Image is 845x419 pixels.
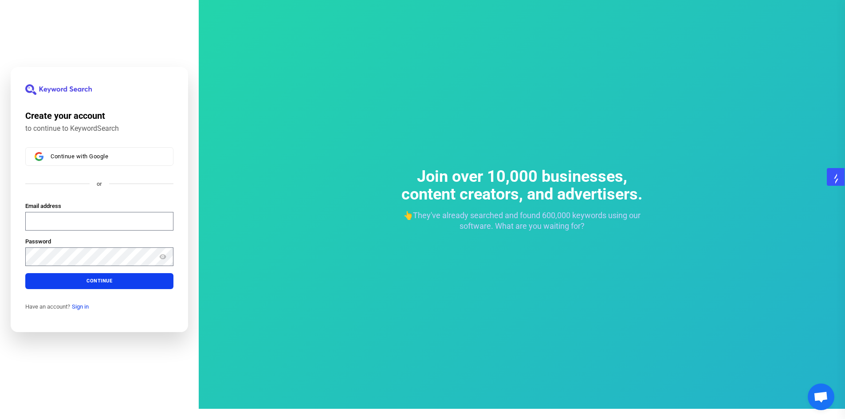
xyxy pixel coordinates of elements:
[51,153,108,160] span: Continue with Google
[157,251,168,262] button: Show password
[387,210,657,231] p: 👆They've already searched and found 600,000 keywords using our software. What are you waiting for?
[808,384,834,410] a: Open chat
[25,124,173,133] p: to continue to KeywordSearch
[97,180,102,188] p: or
[25,273,173,289] button: Continue
[25,147,173,166] button: Sign in with GoogleContinue with Google
[25,84,92,95] img: KeywordSearch
[25,303,70,310] span: Have an account?
[387,168,657,185] span: Join over 10,000 businesses,
[72,303,89,310] a: Sign in
[833,173,839,184] img: salesgear logo
[25,202,61,210] label: Email address
[25,109,173,122] h1: Create your account
[35,152,43,161] img: Sign in with Google
[387,185,657,203] span: content creators, and advertisers.
[25,237,51,245] label: Password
